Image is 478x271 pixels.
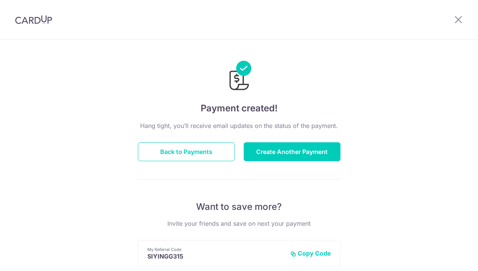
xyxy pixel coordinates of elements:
[290,249,331,257] button: Copy Code
[138,201,340,213] p: Want to save more?
[227,61,251,92] img: Payments
[15,15,52,24] img: CardUp
[138,121,340,130] p: Hang tight, you’ll receive email updates on the status of the payment.
[244,142,340,161] button: Create Another Payment
[138,102,340,115] h4: Payment created!
[147,246,284,253] p: My Referral Code
[147,253,284,260] p: SIYINGG315
[138,142,235,161] button: Back to Payments
[138,219,340,228] p: Invite your friends and save on next your payment
[429,248,470,267] iframe: Opens a widget where you can find more information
